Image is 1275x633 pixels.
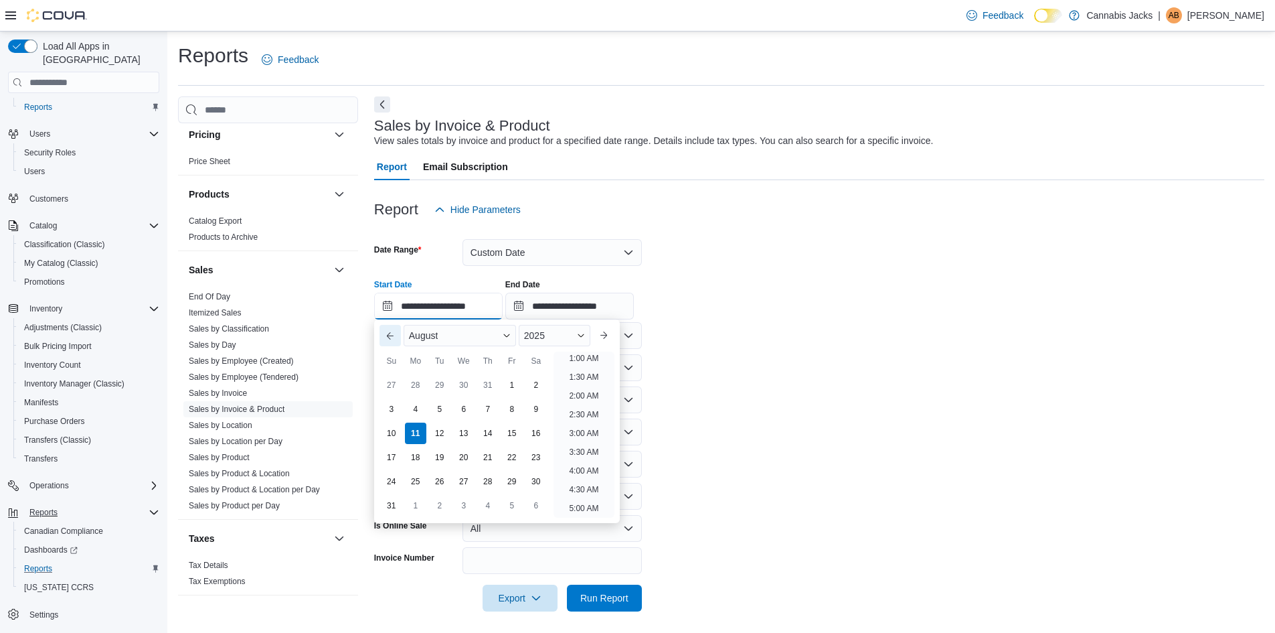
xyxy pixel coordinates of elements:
[189,263,214,277] h3: Sales
[405,350,426,372] div: Mo
[524,330,545,341] span: 2025
[19,320,107,336] a: Adjustments (Classic)
[19,561,159,577] span: Reports
[24,147,76,158] span: Security Roles
[477,350,499,372] div: Th
[24,102,52,113] span: Reports
[1187,7,1264,23] p: [PERSON_NAME]
[505,279,540,290] label: End Date
[13,559,165,578] button: Reports
[19,451,159,467] span: Transfers
[554,352,614,518] ul: Time
[189,324,269,334] span: Sales by Classification
[189,561,228,570] a: Tax Details
[477,374,499,396] div: day-31
[278,53,319,66] span: Feedback
[178,557,358,595] div: Taxes
[525,374,547,396] div: day-2
[379,373,548,518] div: August, 2025
[564,407,604,423] li: 2:30 AM
[189,469,290,478] a: Sales by Product & Location
[483,585,558,612] button: Export
[189,576,246,587] span: Tax Exemptions
[24,435,91,445] span: Transfers (Classic)
[189,308,242,318] a: Itemized Sales
[19,163,50,180] a: Users
[453,447,475,468] div: day-20
[24,126,159,142] span: Users
[19,236,110,253] a: Classification (Classic)
[29,303,62,314] span: Inventory
[24,190,159,207] span: Customers
[429,196,526,223] button: Hide Parameters
[189,501,280,510] a: Sales by Product per Day
[19,338,159,354] span: Bulk Pricing Import
[189,372,299,382] span: Sales by Employee (Tendered)
[189,356,294,366] a: Sales by Employee (Created)
[1158,7,1161,23] p: |
[24,397,58,408] span: Manifests
[189,156,230,167] span: Price Sheet
[189,388,247,399] span: Sales by Invoice
[525,447,547,468] div: day-23
[24,322,102,333] span: Adjustments (Classic)
[19,542,83,558] a: Dashboards
[189,484,320,495] span: Sales by Product & Location per Day
[24,191,74,207] a: Customers
[19,99,58,115] a: Reports
[567,585,642,612] button: Run Report
[24,504,63,520] button: Reports
[564,463,604,479] li: 4:00 AM
[429,447,450,468] div: day-19
[13,143,165,162] button: Security Roles
[24,416,85,427] span: Purchase Orders
[3,605,165,624] button: Settings
[1169,7,1179,23] span: AB
[13,374,165,393] button: Inventory Manager (Classic)
[189,532,215,545] h3: Taxes
[519,325,590,346] div: Button. Open the year selector. 2025 is currently selected.
[453,374,475,396] div: day-30
[19,542,159,558] span: Dashboards
[423,153,508,180] span: Email Subscription
[19,395,64,411] a: Manifests
[381,350,402,372] div: Su
[374,520,427,531] label: Is Online Sale
[623,362,634,373] button: Open list of options
[24,504,159,520] span: Reports
[24,341,92,352] span: Bulk Pricing Import
[405,423,426,444] div: day-11
[564,444,604,460] li: 3:30 AM
[564,369,604,385] li: 1:30 AM
[1086,7,1153,23] p: Cannabis Jacks
[24,526,103,537] span: Canadian Compliance
[374,553,434,563] label: Invoice Number
[405,399,426,420] div: day-4
[564,350,604,366] li: 1:00 AM
[1166,7,1182,23] div: Andrea Bortolussi
[374,118,550,134] h3: Sales by Invoice & Product
[19,357,159,373] span: Inventory Count
[189,188,230,201] h3: Products
[19,236,159,253] span: Classification (Classic)
[505,293,634,320] input: Press the down key to open a popover containing a calendar.
[331,127,347,143] button: Pricing
[19,432,159,448] span: Transfers (Classic)
[13,431,165,449] button: Transfers (Classic)
[24,478,159,494] span: Operations
[477,423,499,444] div: day-14
[19,523,108,539] a: Canadian Compliance
[189,292,230,301] a: End Of Day
[19,145,159,161] span: Security Roles
[29,194,68,204] span: Customers
[429,374,450,396] div: day-29
[593,325,614,346] button: Next month
[429,399,450,420] div: day-5
[501,495,523,516] div: day-5
[178,153,358,175] div: Pricing
[19,274,159,290] span: Promotions
[501,423,523,444] div: day-15
[19,274,70,290] a: Promotions
[429,495,450,516] div: day-2
[19,579,99,595] a: [US_STATE] CCRS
